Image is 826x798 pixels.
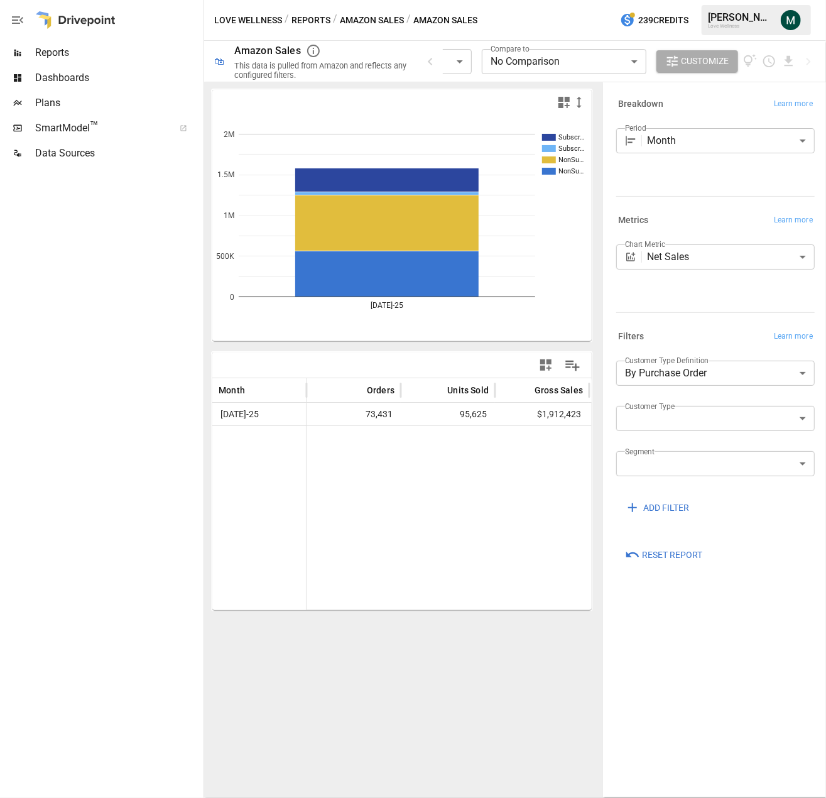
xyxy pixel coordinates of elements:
[618,214,649,227] h6: Metrics
[234,61,408,80] div: This data is pulled from Amazon and reflects any configured filters.
[648,244,815,270] div: Net Sales
[219,384,245,396] span: Month
[558,167,584,175] text: NonSu…
[313,403,394,425] span: 73,431
[224,211,234,220] text: 1M
[708,11,773,23] div: [PERSON_NAME]
[216,252,234,261] text: 500K
[491,43,530,54] label: Compare to
[625,446,655,457] label: Segment
[625,355,709,366] label: Customer Type Definition
[501,403,583,425] span: $1,912,423
[535,384,583,396] span: Gross Sales
[482,49,646,74] div: No Comparison
[214,13,282,28] button: Love Wellness
[407,403,489,425] span: 95,625
[708,23,773,29] div: Love Wellness
[224,130,234,139] text: 2M
[648,128,815,153] div: Month
[762,54,776,68] button: Schedule report
[642,547,702,563] span: Reset Report
[558,351,587,380] button: Manage Columns
[35,96,201,111] span: Plans
[625,401,675,412] label: Customer Type
[774,98,813,111] span: Learn more
[246,381,264,399] button: Sort
[35,45,201,60] span: Reports
[615,9,693,32] button: 239Credits
[90,119,99,134] span: ™
[618,97,663,111] h6: Breakdown
[618,330,644,344] h6: Filters
[35,70,201,85] span: Dashboards
[781,54,796,68] button: Download report
[625,239,666,249] label: Chart Metric
[348,381,366,399] button: Sort
[447,384,489,396] span: Units Sold
[212,115,592,341] svg: A chart.
[558,156,584,164] text: NonSu…
[774,331,813,343] span: Learn more
[656,50,738,73] button: Customize
[35,121,166,136] span: SmartModel
[638,13,688,28] span: 239 Credits
[781,10,801,30] img: Michael Cormack
[682,53,729,69] span: Customize
[230,293,234,302] text: 0
[371,301,403,310] text: [DATE]-25
[428,381,446,399] button: Sort
[516,381,533,399] button: Sort
[333,13,337,28] div: /
[219,403,261,425] span: [DATE]-25
[35,146,201,161] span: Data Sources
[774,214,813,227] span: Learn more
[214,55,224,67] div: 🛍
[234,45,301,57] div: Amazon Sales
[285,13,289,28] div: /
[558,133,584,141] text: Subscr…
[340,13,404,28] button: Amazon Sales
[643,500,689,516] span: ADD FILTER
[625,123,646,133] label: Period
[773,3,808,38] button: Michael Cormack
[558,145,584,153] text: Subscr…
[743,50,758,73] button: View documentation
[616,361,815,386] div: By Purchase Order
[291,13,330,28] button: Reports
[616,496,698,519] button: ADD FILTER
[217,170,234,179] text: 1.5M
[367,384,394,396] span: Orders
[616,544,711,567] button: Reset Report
[406,13,411,28] div: /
